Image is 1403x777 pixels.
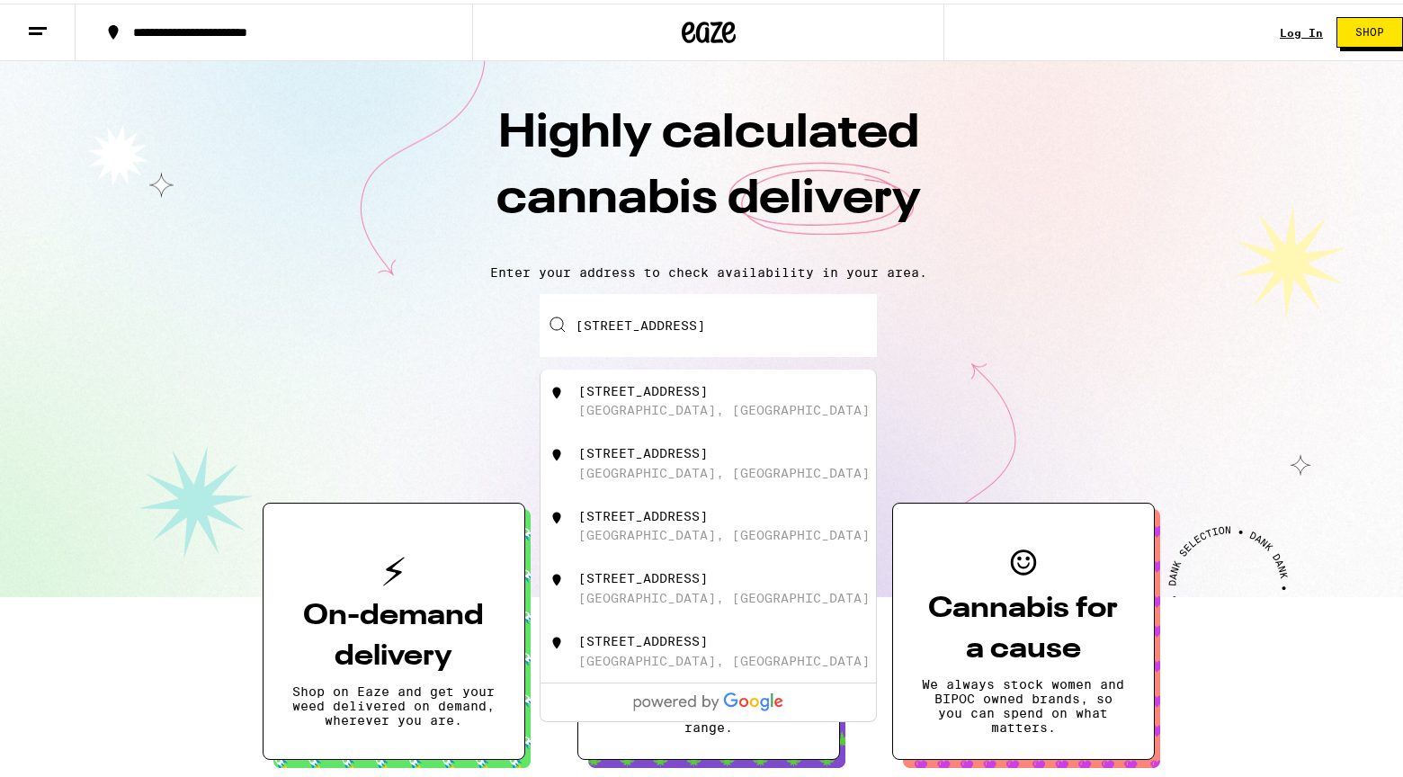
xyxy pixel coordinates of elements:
p: We always stock women and BIPOC owned brands, so you can spend on what matters. [922,674,1125,731]
span: Hi. Need any help? [11,13,130,27]
div: [STREET_ADDRESS] [578,567,708,582]
img: 615 Main Street [548,630,566,648]
h1: Highly calculated cannabis delivery [394,98,1023,247]
a: Log In [1280,23,1323,35]
div: [GEOGRAPHIC_DATA], [GEOGRAPHIC_DATA] [578,587,870,602]
button: On-demand deliveryShop on Eaze and get your weed delivered on demand, wherever you are. [263,499,525,756]
div: [GEOGRAPHIC_DATA], [GEOGRAPHIC_DATA] [578,462,870,477]
button: Shop [1336,13,1403,44]
div: [STREET_ADDRESS] [578,630,708,645]
div: [STREET_ADDRESS] [578,380,708,395]
div: [STREET_ADDRESS] [578,505,708,520]
span: Shop [1355,23,1384,34]
div: [GEOGRAPHIC_DATA], [GEOGRAPHIC_DATA] [578,650,870,665]
p: Enter your address to check availability in your area. [18,262,1399,276]
button: Cannabis for a causeWe always stock women and BIPOC owned brands, so you can spend on what matters. [892,499,1155,756]
img: 615 Main Street [548,505,566,523]
img: 615 East Main Street [548,442,566,460]
img: 615 Main Street [548,567,566,585]
div: [STREET_ADDRESS] [578,442,708,457]
h3: Cannabis for a cause [922,585,1125,666]
div: [GEOGRAPHIC_DATA], [GEOGRAPHIC_DATA] [578,399,870,414]
img: 615 Main Street [548,380,566,398]
input: Enter your delivery address [540,290,877,353]
div: [GEOGRAPHIC_DATA], [GEOGRAPHIC_DATA] [578,524,870,539]
h3: On-demand delivery [292,593,496,674]
p: Shop on Eaze and get your weed delivered on demand, wherever you are. [292,681,496,724]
